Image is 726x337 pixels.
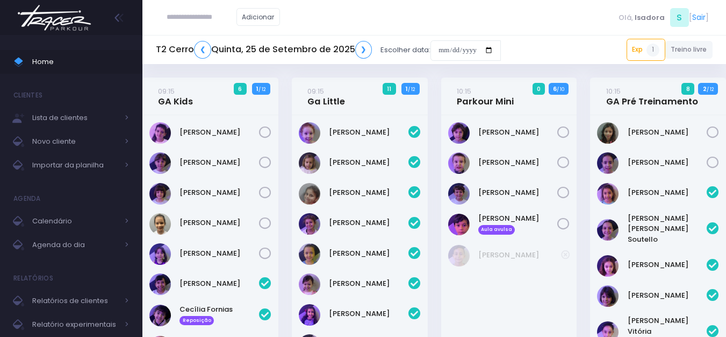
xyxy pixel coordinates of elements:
[681,83,694,95] span: 8
[614,5,713,30] div: [ ]
[553,85,557,93] strong: 6
[606,86,698,107] a: 10:15GA Pré Treinamento
[158,86,175,96] small: 09:15
[557,86,564,93] small: / 10
[670,8,689,27] span: S
[635,12,665,23] span: Isadora
[299,304,320,326] img: Manuela Santos
[703,85,707,93] strong: 2
[32,214,118,228] span: Calendário
[619,12,633,23] span: Olá,
[149,305,171,326] img: Cecília Fornias Gomes
[329,248,408,259] a: [PERSON_NAME]
[448,183,470,205] img: Otto Guimarães Krön
[32,318,118,332] span: Relatório experimentais
[13,188,41,209] h4: Agenda
[299,213,320,235] img: Isabel Amado
[32,294,118,308] span: Relatórios de clientes
[457,86,514,107] a: 10:15Parkour Mini
[32,158,118,172] span: Importar da planilha
[478,250,562,261] a: [PERSON_NAME]
[448,214,470,235] img: Samuel Bigaton
[478,157,558,168] a: [PERSON_NAME]
[408,86,415,93] small: / 12
[158,86,193,107] a: 09:15GA Kids
[628,187,707,198] a: [PERSON_NAME]
[355,41,372,59] a: ❯
[692,12,706,23] a: Sair
[448,152,470,174] img: Guilherme Soares Naressi
[299,243,320,265] img: Isabel Silveira Chulam
[383,83,396,95] span: 11
[156,41,372,59] h5: T2 Cerro Quinta, 25 de Setembro de 2025
[533,83,545,95] span: 0
[149,243,171,265] img: Nina Elias
[646,44,659,57] span: 1
[299,183,320,205] img: Heloísa Amado
[478,225,515,235] span: Aula avulsa
[329,217,408,228] a: [PERSON_NAME]
[307,86,345,107] a: 09:15Ga Little
[478,213,558,235] a: [PERSON_NAME] Aula avulsa
[236,8,281,26] a: Adicionar
[256,85,258,93] strong: 1
[13,268,53,289] h4: Relatórios
[628,259,707,270] a: [PERSON_NAME]
[457,86,471,96] small: 10:15
[665,41,713,59] a: Treino livre
[179,157,259,168] a: [PERSON_NAME]
[597,255,619,277] img: Luisa Tomchinsky Montezano
[597,285,619,307] img: Malu Bernardes
[234,83,247,95] span: 6
[597,219,619,241] img: Ana Helena Soutello
[448,122,470,144] img: Dante Passos
[149,213,171,235] img: Maya Viana
[13,85,42,106] h4: Clientes
[478,187,558,198] a: [PERSON_NAME]
[597,152,619,174] img: Luzia Rolfini Fernandes
[149,122,171,144] img: Clara Guimaraes Kron
[329,157,408,168] a: [PERSON_NAME]
[179,278,259,289] a: [PERSON_NAME]
[478,127,558,138] a: [PERSON_NAME]
[149,273,171,295] img: Beatriz Kikuchi
[628,157,707,168] a: [PERSON_NAME]
[179,187,259,198] a: [PERSON_NAME]
[149,183,171,205] img: Mariana Abramo
[258,86,265,93] small: / 12
[299,273,320,295] img: Julia Merlino Donadell
[179,248,259,259] a: [PERSON_NAME]
[329,187,408,198] a: [PERSON_NAME]
[606,86,621,96] small: 10:15
[194,41,211,59] a: ❮
[149,152,171,174] img: Maria Clara Frateschi
[628,127,707,138] a: [PERSON_NAME]
[329,127,408,138] a: [PERSON_NAME]
[32,135,118,149] span: Novo cliente
[707,86,714,93] small: / 12
[179,217,259,228] a: [PERSON_NAME]
[299,152,320,174] img: Catarina Andrade
[597,122,619,144] img: Julia de Campos Munhoz
[179,316,214,326] span: Reposição
[628,213,707,245] a: [PERSON_NAME] [PERSON_NAME] Soutello
[329,308,408,319] a: [PERSON_NAME]
[32,55,129,69] span: Home
[156,38,501,62] div: Escolher data:
[179,127,259,138] a: [PERSON_NAME]
[329,278,408,289] a: [PERSON_NAME]
[32,238,118,252] span: Agenda do dia
[406,85,408,93] strong: 1
[299,122,320,144] img: Antonieta Bonna Gobo N Silva
[32,111,118,125] span: Lista de clientes
[628,290,707,301] a: [PERSON_NAME]
[307,86,324,96] small: 09:15
[627,39,665,60] a: Exp1
[597,183,619,205] img: Alice Oliveira Castro
[179,304,259,326] a: Cecília Fornias Reposição
[448,245,470,266] img: Rafael Reis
